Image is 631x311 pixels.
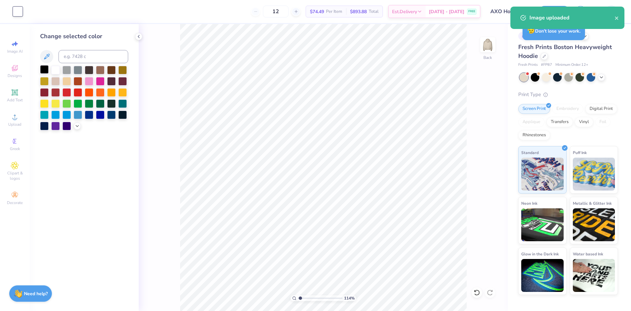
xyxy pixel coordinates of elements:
[310,8,324,15] span: $74.49
[392,8,417,15] span: Est. Delivery
[7,49,23,54] span: Image AI
[468,9,475,14] span: FREE
[326,8,342,15] span: Per Item
[573,149,587,156] span: Puff Ink
[40,32,128,41] div: Change selected color
[518,32,545,40] div: # 510775A
[518,43,612,60] span: Fresh Prints Boston Heavyweight Hoodie
[7,97,23,103] span: Add Text
[615,14,619,22] button: close
[585,104,617,114] div: Digital Print
[58,50,128,63] input: e.g. 7428 c
[8,122,21,127] span: Upload
[573,259,615,292] img: Water based Ink
[518,104,550,114] div: Screen Print
[483,55,492,61] div: Back
[521,250,559,257] span: Glow in the Dark Ink
[529,14,615,22] div: Image uploaded
[518,130,550,140] div: Rhinestones
[521,208,564,241] img: Neon Ink
[575,117,593,127] div: Vinyl
[350,8,367,15] span: $893.88
[429,8,464,15] span: [DATE] - [DATE]
[573,200,612,207] span: Metallic & Glitter Ink
[481,38,494,51] img: Back
[369,8,379,15] span: Total
[485,5,534,18] input: Untitled Design
[518,91,618,98] div: Print Type
[344,295,355,301] span: 114 %
[24,291,48,297] strong: Need help?
[518,62,538,68] span: Fresh Prints
[263,6,289,17] input: – –
[541,62,552,68] span: # FP87
[518,117,545,127] div: Applique
[521,149,539,156] span: Standard
[595,117,611,127] div: Foil
[555,62,588,68] span: Minimum Order: 12 +
[8,73,22,78] span: Designs
[552,104,583,114] div: Embroidery
[521,158,564,191] img: Standard
[573,158,615,191] img: Puff Ink
[547,117,573,127] div: Transfers
[7,200,23,205] span: Decorate
[573,208,615,241] img: Metallic & Glitter Ink
[10,146,20,151] span: Greek
[573,250,603,257] span: Water based Ink
[521,200,537,207] span: Neon Ink
[3,170,26,181] span: Clipart & logos
[521,259,564,292] img: Glow in the Dark Ink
